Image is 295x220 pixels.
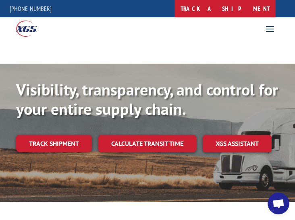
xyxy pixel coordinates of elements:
b: Visibility, transparency, and control for your entire supply chain. [16,79,278,119]
a: [PHONE_NUMBER] [10,4,52,12]
a: Calculate transit time [98,135,196,152]
a: Open chat [268,193,289,214]
a: XGS ASSISTANT [203,135,272,152]
a: Track shipment [16,135,92,152]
